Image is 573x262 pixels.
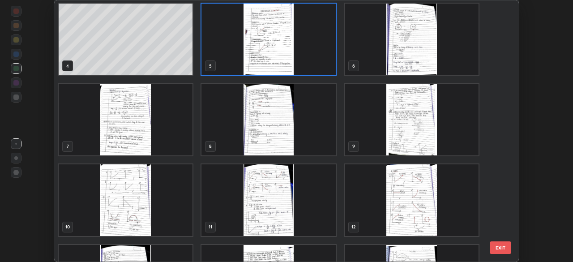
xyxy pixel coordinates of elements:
[345,164,479,236] img: 17568982488ZLFQ1.pdf
[59,164,192,236] img: 17568982488ZLFQ1.pdf
[59,84,192,155] img: 17568982488ZLFQ1.pdf
[201,164,335,236] img: 17568982488ZLFQ1.pdf
[54,0,503,262] div: grid
[345,84,479,155] img: 17568982488ZLFQ1.pdf
[201,4,335,75] img: 17568982488ZLFQ1.pdf
[201,84,335,155] img: 17568982488ZLFQ1.pdf
[490,241,511,254] button: EXIT
[345,4,479,75] img: 17568982488ZLFQ1.pdf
